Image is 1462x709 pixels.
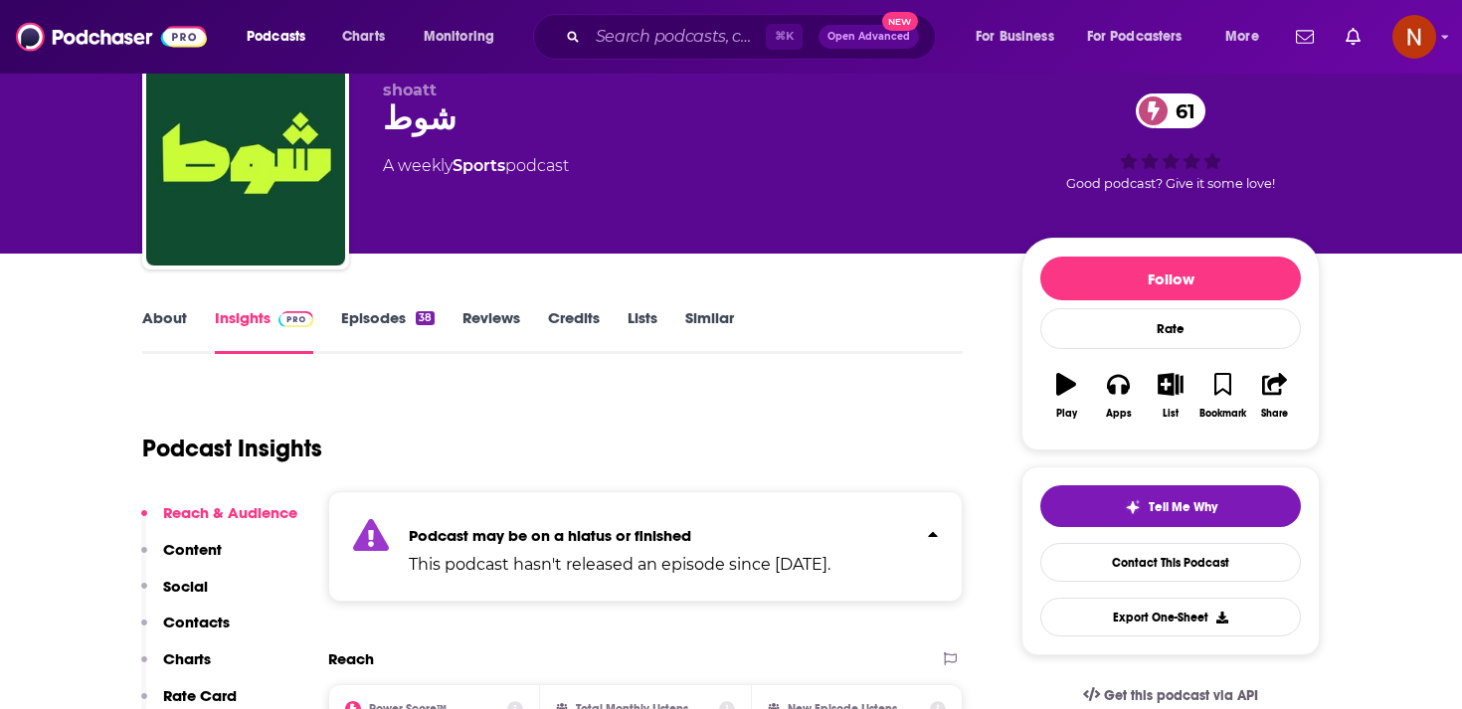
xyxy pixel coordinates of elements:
[819,25,919,49] button: Open AdvancedNew
[1040,360,1092,432] button: Play
[416,311,435,325] div: 38
[552,14,955,60] div: Search podcasts, credits, & more...
[16,18,207,56] img: Podchaser - Follow, Share and Rate Podcasts
[1225,23,1259,51] span: More
[1392,15,1436,59] img: User Profile
[1249,360,1301,432] button: Share
[1087,23,1183,51] span: For Podcasters
[141,503,297,540] button: Reach & Audience
[1106,408,1132,420] div: Apps
[163,503,297,522] p: Reach & Audience
[1196,360,1248,432] button: Bookmark
[962,21,1079,53] button: open menu
[1066,176,1275,191] span: Good podcast? Give it some love!
[1199,408,1246,420] div: Bookmark
[163,686,237,705] p: Rate Card
[141,577,208,614] button: Social
[142,434,322,463] h1: Podcast Insights
[342,23,385,51] span: Charts
[1125,499,1141,515] img: tell me why sparkle
[141,649,211,686] button: Charts
[1040,485,1301,527] button: tell me why sparkleTell Me Why
[163,577,208,596] p: Social
[163,613,230,631] p: Contacts
[462,308,520,354] a: Reviews
[278,311,313,327] img: Podchaser Pro
[548,308,600,354] a: Credits
[328,491,963,602] section: Click to expand status details
[1074,21,1211,53] button: open menu
[1145,360,1196,432] button: List
[141,613,230,649] button: Contacts
[341,308,435,354] a: Episodes38
[383,81,437,99] span: shoatt
[424,23,494,51] span: Monitoring
[1288,20,1322,54] a: Show notifications dropdown
[453,156,505,175] a: Sports
[766,24,803,50] span: ⌘ K
[1040,543,1301,582] a: Contact This Podcast
[1392,15,1436,59] button: Show profile menu
[141,540,222,577] button: Content
[1040,308,1301,349] div: Rate
[685,308,734,354] a: Similar
[163,649,211,668] p: Charts
[233,21,331,53] button: open menu
[1092,360,1144,432] button: Apps
[1261,408,1288,420] div: Share
[215,308,313,354] a: InsightsPodchaser Pro
[163,540,222,559] p: Content
[1021,81,1320,204] div: 61Good podcast? Give it some love!
[329,21,397,53] a: Charts
[1156,93,1205,128] span: 61
[1163,408,1179,420] div: List
[827,32,910,42] span: Open Advanced
[1338,20,1369,54] a: Show notifications dropdown
[588,21,766,53] input: Search podcasts, credits, & more...
[882,12,918,31] span: New
[1104,687,1258,704] span: Get this podcast via API
[1136,93,1205,128] a: 61
[628,308,657,354] a: Lists
[409,526,691,545] strong: Podcast may be on a hiatus or finished
[146,67,345,266] img: شوط
[1211,21,1284,53] button: open menu
[976,23,1054,51] span: For Business
[142,308,187,354] a: About
[1392,15,1436,59] span: Logged in as AdelNBM
[383,154,569,178] div: A weekly podcast
[1040,257,1301,300] button: Follow
[1149,499,1217,515] span: Tell Me Why
[247,23,305,51] span: Podcasts
[328,649,374,668] h2: Reach
[409,553,830,577] p: This podcast hasn't released an episode since [DATE].
[1056,408,1077,420] div: Play
[1040,598,1301,636] button: Export One-Sheet
[410,21,520,53] button: open menu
